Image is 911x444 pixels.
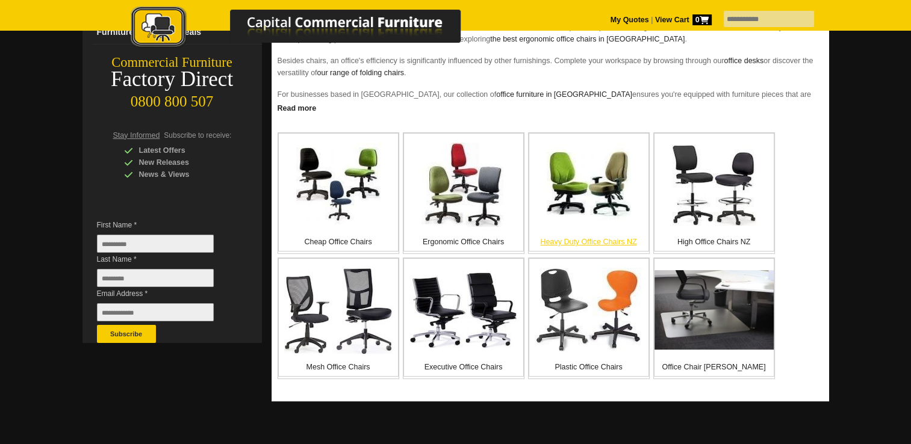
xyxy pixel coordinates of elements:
[278,132,399,254] a: Cheap Office Chairs Cheap Office Chairs
[82,71,262,88] div: Factory Direct
[653,16,711,24] a: View Cart0
[278,55,823,79] p: Besides chairs, an office's efficiency is significantly influenced by other furnishings. Complete...
[317,69,405,77] a: our range of folding chairs
[98,6,519,50] img: Capital Commercial Furniture Logo
[124,168,238,180] div: News & Views
[611,16,649,24] a: My Quotes
[98,6,519,54] a: Capital Commercial Furniture Logo
[113,131,160,140] span: Stay Informed
[528,257,650,379] a: Plastic Office Chairs Plastic Office Chairs
[272,99,829,114] a: Click to read more
[653,257,775,379] a: Office Chair Mats Office Chair [PERSON_NAME]
[403,132,524,254] a: Ergonomic Office Chairs Ergonomic Office Chairs
[692,14,712,25] span: 0
[653,132,775,254] a: High Office Chairs NZ High Office Chairs NZ
[496,90,632,99] a: office furniture in [GEOGRAPHIC_DATA]
[284,267,393,354] img: Mesh Office Chairs
[490,35,685,43] a: the best ergonomic office chairs in [GEOGRAPHIC_DATA]
[296,143,381,227] img: Cheap Office Chairs
[655,16,712,24] strong: View Cart
[672,144,756,226] img: High Office Chairs NZ
[547,143,631,227] img: Heavy Duty Office Chairs NZ
[92,20,262,45] a: Furniture Clearance Deals
[724,57,763,65] a: office desks
[278,88,823,125] p: For businesses based in [GEOGRAPHIC_DATA], our collection of ensures you're equipped with furnitu...
[404,236,523,248] p: Ergonomic Office Chairs
[97,288,232,300] span: Email Address *
[97,235,214,253] input: First Name *
[164,131,231,140] span: Subscribe to receive:
[529,361,648,373] p: Plastic Office Chairs
[403,257,524,379] a: Executive Office Chairs Executive Office Chairs
[654,270,774,350] img: Office Chair Mats
[97,253,232,265] span: Last Name *
[97,219,232,231] span: First Name *
[278,257,399,379] a: Mesh Office Chairs Mesh Office Chairs
[279,361,398,373] p: Mesh Office Chairs
[97,269,214,287] input: Last Name *
[97,325,156,343] button: Subscribe
[124,144,238,156] div: Latest Offers
[97,303,214,321] input: Email Address *
[404,361,523,373] p: Executive Office Chairs
[528,132,650,254] a: Heavy Duty Office Chairs NZ Heavy Duty Office Chairs NZ
[409,271,518,349] img: Executive Office Chairs
[421,143,506,227] img: Ergonomic Office Chairs
[654,361,774,373] p: Office Chair [PERSON_NAME]
[82,87,262,110] div: 0800 800 507
[124,156,238,168] div: New Releases
[529,236,648,248] p: Heavy Duty Office Chairs NZ
[654,236,774,248] p: High Office Chairs NZ
[279,236,398,248] p: Cheap Office Chairs
[535,268,643,352] img: Plastic Office Chairs
[82,54,262,71] div: Commercial Furniture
